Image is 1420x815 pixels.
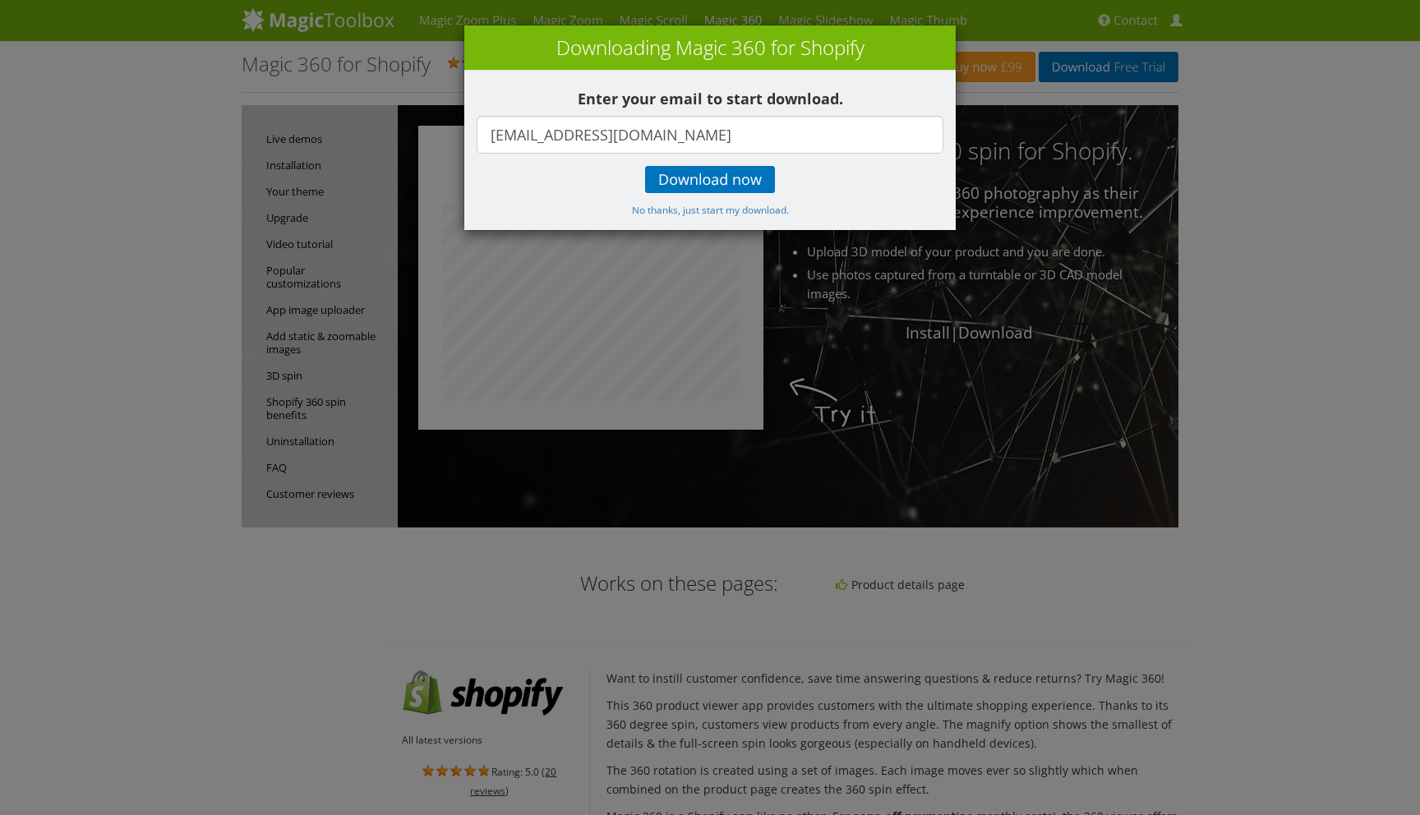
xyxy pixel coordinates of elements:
[658,173,762,186] span: Download now
[477,116,943,154] input: Your email
[473,34,947,62] h3: Downloading Magic 360 for Shopify
[632,203,789,216] small: No thanks, just start my download.
[578,89,843,108] b: Enter your email to start download.
[632,201,789,217] a: No thanks, just start my download.
[645,166,775,193] a: Download now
